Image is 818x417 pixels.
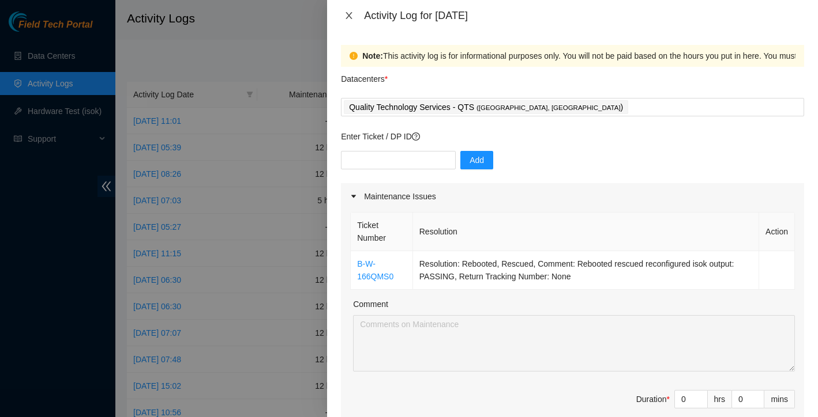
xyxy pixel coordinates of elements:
[364,9,804,22] div: Activity Log for [DATE]
[413,251,759,290] td: Resolution: Rebooted, Rescued, Comment: Rebooted rescued reconfigured isok output: PASSING, Retur...
[341,183,804,210] div: Maintenance Issues
[353,315,795,371] textarea: Comment
[341,10,357,21] button: Close
[350,52,358,60] span: exclamation-circle
[412,132,420,141] span: question-circle
[759,213,795,251] th: Action
[351,213,413,251] th: Ticket Number
[341,130,804,143] p: Enter Ticket / DP ID
[708,390,732,408] div: hrs
[460,151,493,169] button: Add
[764,390,795,408] div: mins
[357,259,393,281] a: B-W-166QMS0
[362,50,383,62] strong: Note:
[353,298,388,310] label: Comment
[350,193,357,200] span: caret-right
[349,101,623,114] p: Quality Technology Services - QTS )
[341,67,388,85] p: Datacenters
[470,154,484,166] span: Add
[344,11,354,20] span: close
[413,213,759,251] th: Resolution
[636,393,670,405] div: Duration
[476,104,621,111] span: ( [GEOGRAPHIC_DATA], [GEOGRAPHIC_DATA]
